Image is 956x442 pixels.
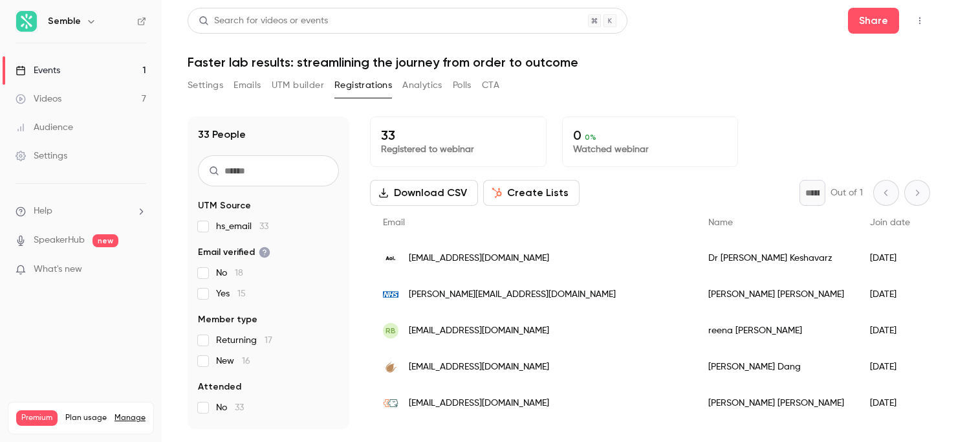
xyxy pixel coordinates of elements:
[198,127,246,142] h1: 33 People
[334,75,392,96] button: Registrations
[216,401,244,414] span: No
[857,276,923,313] div: [DATE]
[573,127,728,143] p: 0
[48,15,81,28] h6: Semble
[216,287,246,300] span: Yes
[216,355,250,368] span: New
[695,240,857,276] div: Dr [PERSON_NAME] Keshavarz
[695,276,857,313] div: [PERSON_NAME] [PERSON_NAME]
[573,143,728,156] p: Watched webinar
[235,403,244,412] span: 33
[216,267,243,280] span: No
[857,385,923,421] div: [DATE]
[16,64,60,77] div: Events
[272,75,324,96] button: UTM builder
[16,410,58,426] span: Premium
[383,287,398,302] img: nhs.net
[199,14,328,28] div: Search for videos or events
[848,8,899,34] button: Share
[857,240,923,276] div: [DATE]
[237,289,246,298] span: 15
[383,359,398,375] img: thebespokeclinic.uk
[34,204,52,218] span: Help
[383,250,398,266] img: aol.com
[870,218,910,227] span: Join date
[114,413,146,423] a: Manage
[265,336,272,345] span: 17
[188,54,930,70] h1: Faster lab results: streamlining the journey from order to outcome
[188,75,223,96] button: Settings
[242,357,250,366] span: 16
[402,75,442,96] button: Analytics
[695,349,857,385] div: [PERSON_NAME] Dang
[409,252,549,265] span: [EMAIL_ADDRESS][DOMAIN_NAME]
[383,218,405,227] span: Email
[370,180,478,206] button: Download CSV
[16,204,146,218] li: help-dropdown-opener
[831,186,863,199] p: Out of 1
[92,234,118,247] span: new
[409,397,549,410] span: [EMAIL_ADDRESS][DOMAIN_NAME]
[383,395,398,411] img: aboutyoumedical.co.uk
[482,75,499,96] button: CTA
[234,75,261,96] button: Emails
[235,269,243,278] span: 18
[409,360,549,374] span: [EMAIL_ADDRESS][DOMAIN_NAME]
[216,220,268,233] span: hs_email
[483,180,580,206] button: Create Lists
[16,149,67,162] div: Settings
[16,93,61,105] div: Videos
[216,334,272,347] span: Returning
[198,313,257,326] span: Member type
[16,11,37,32] img: Semble
[198,427,223,440] span: Views
[34,263,82,276] span: What's new
[409,324,549,338] span: [EMAIL_ADDRESS][DOMAIN_NAME]
[381,127,536,143] p: 33
[585,133,596,142] span: 0 %
[34,234,85,247] a: SpeakerHub
[695,313,857,349] div: reena [PERSON_NAME]
[65,413,107,423] span: Plan usage
[386,325,396,337] span: rb
[198,199,251,212] span: UTM Source
[695,385,857,421] div: [PERSON_NAME] [PERSON_NAME]
[409,288,616,302] span: [PERSON_NAME][EMAIL_ADDRESS][DOMAIN_NAME]
[857,349,923,385] div: [DATE]
[16,121,73,134] div: Audience
[453,75,472,96] button: Polls
[198,246,270,259] span: Email verified
[198,381,241,393] span: Attended
[857,313,923,349] div: [DATE]
[381,143,536,156] p: Registered to webinar
[259,222,268,231] span: 33
[708,218,733,227] span: Name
